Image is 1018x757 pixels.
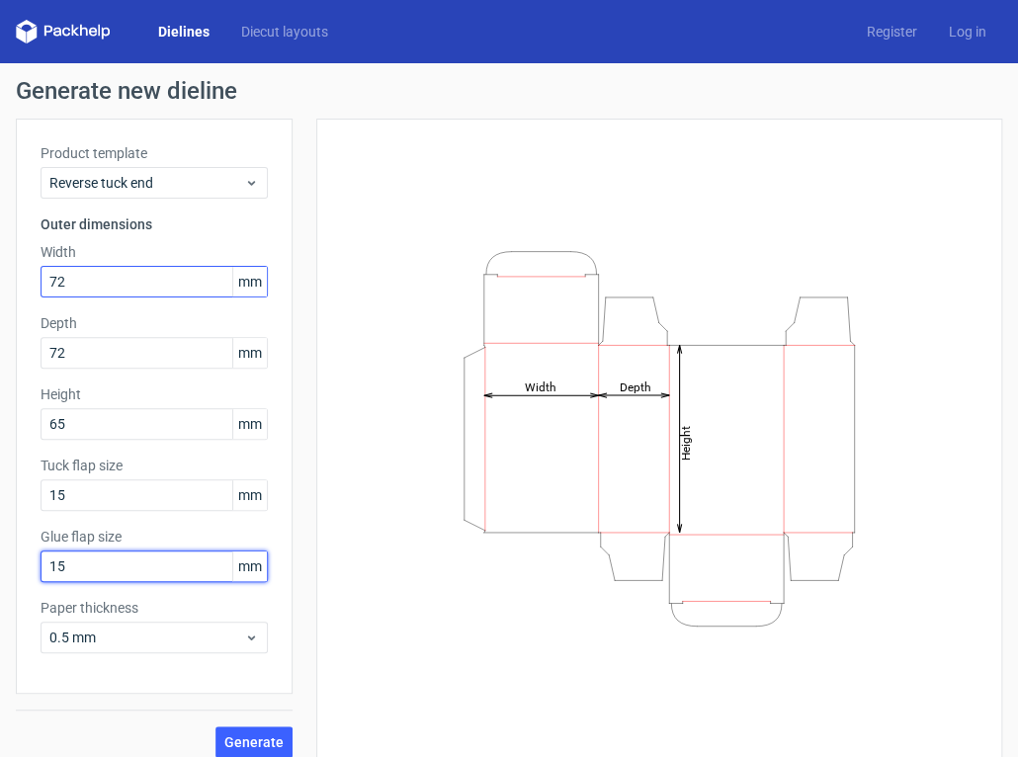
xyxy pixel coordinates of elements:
[142,22,225,42] a: Dielines
[49,173,244,193] span: Reverse tuck end
[679,425,693,460] tspan: Height
[41,313,268,333] label: Depth
[41,598,268,618] label: Paper thickness
[232,480,267,510] span: mm
[224,735,284,749] span: Generate
[232,551,267,581] span: mm
[49,628,244,647] span: 0.5 mm
[232,267,267,296] span: mm
[225,22,344,42] a: Diecut layouts
[41,242,268,262] label: Width
[41,527,268,547] label: Glue flap size
[232,338,267,368] span: mm
[232,409,267,439] span: mm
[41,384,268,404] label: Height
[41,143,268,163] label: Product template
[41,214,268,234] h3: Outer dimensions
[16,79,1002,103] h1: Generate new dieline
[620,379,651,393] tspan: Depth
[525,379,556,393] tspan: Width
[851,22,933,42] a: Register
[41,456,268,475] label: Tuck flap size
[933,22,1002,42] a: Log in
